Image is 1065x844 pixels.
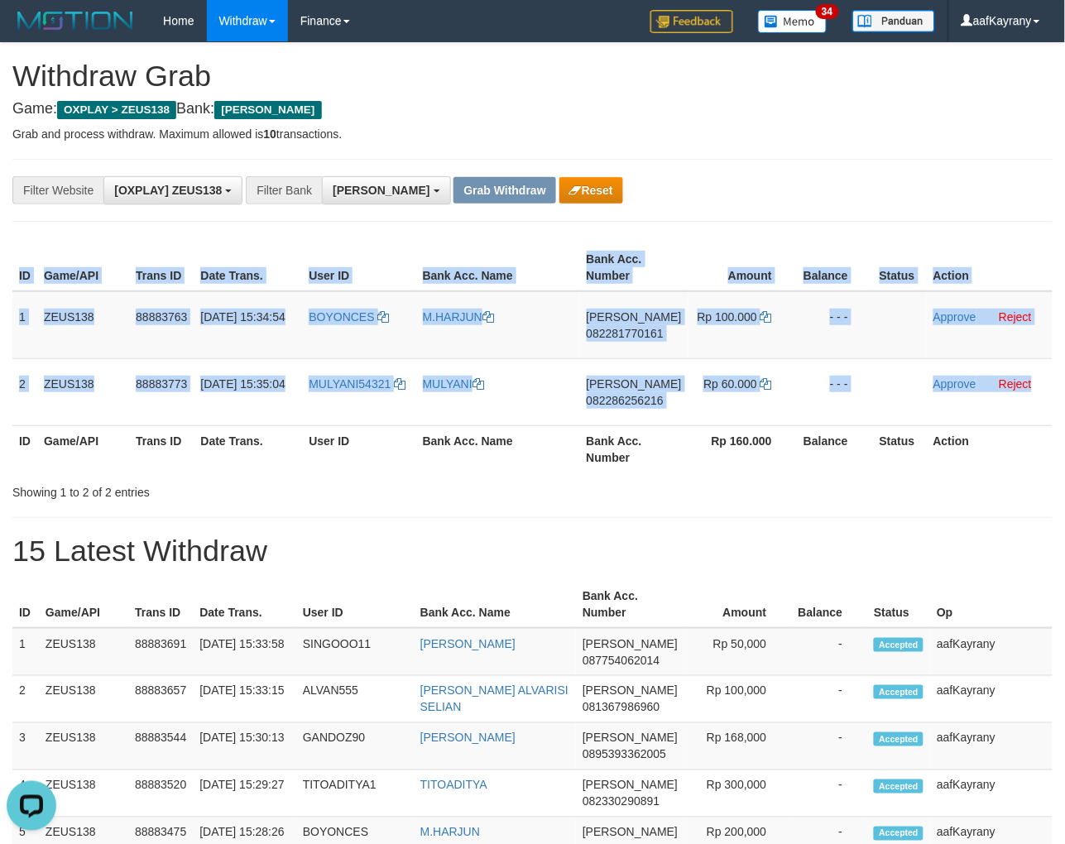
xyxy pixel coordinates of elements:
[12,770,39,818] td: 4
[587,327,664,340] span: Copy 082281770161 to clipboard
[296,581,414,628] th: User ID
[797,425,873,472] th: Balance
[930,676,1053,723] td: aafKayrany
[263,127,276,141] strong: 10
[12,628,39,676] td: 1
[103,176,242,204] button: [OXPLAY] ZEUS138
[583,731,678,745] span: [PERSON_NAME]
[587,377,682,391] span: [PERSON_NAME]
[128,581,193,628] th: Trans ID
[416,244,580,291] th: Bank Acc. Name
[193,581,296,628] th: Date Trans.
[797,358,873,425] td: - - -
[296,676,414,723] td: ALVAN555
[420,779,487,792] a: TITOADITYA
[684,723,791,770] td: Rp 168,000
[874,685,923,699] span: Accepted
[927,244,1053,291] th: Action
[650,10,733,33] img: Feedback.jpg
[128,676,193,723] td: 88883657
[12,244,37,291] th: ID
[867,581,930,628] th: Status
[760,377,772,391] a: Copy 60000 to clipboard
[309,310,374,324] span: BOYONCES
[12,723,39,770] td: 3
[416,425,580,472] th: Bank Acc. Name
[7,7,56,56] button: Open LiveChat chat widget
[136,377,187,391] span: 88883773
[933,377,976,391] a: Approve
[791,770,867,818] td: -
[12,581,39,628] th: ID
[302,425,415,472] th: User ID
[420,826,480,839] a: M.HARJUN
[797,244,873,291] th: Balance
[12,535,1053,568] h1: 15 Latest Withdraw
[193,628,296,676] td: [DATE] 15:33:58
[583,748,666,761] span: Copy 0895393362005 to clipboard
[194,244,302,291] th: Date Trans.
[684,770,791,818] td: Rp 300,000
[791,723,867,770] td: -
[193,676,296,723] td: [DATE] 15:33:15
[309,377,405,391] a: MULYANI54321
[684,628,791,676] td: Rp 50,000
[128,770,193,818] td: 88883520
[797,291,873,359] td: - - -
[37,244,129,291] th: Game/API
[684,581,791,628] th: Amount
[129,425,194,472] th: Trans ID
[583,826,678,839] span: [PERSON_NAME]
[684,676,791,723] td: Rp 100,000
[214,101,321,119] span: [PERSON_NAME]
[760,310,772,324] a: Copy 100000 to clipboard
[758,10,828,33] img: Button%20Memo.svg
[136,310,187,324] span: 88883763
[791,581,867,628] th: Balance
[583,701,660,714] span: Copy 081367986960 to clipboard
[703,377,757,391] span: Rp 60.000
[296,723,414,770] td: GANDOZ90
[420,731,516,745] a: [PERSON_NAME]
[12,358,37,425] td: 2
[37,291,129,359] td: ZEUS138
[12,425,37,472] th: ID
[873,244,927,291] th: Status
[873,425,927,472] th: Status
[420,637,516,650] a: [PERSON_NAME]
[39,628,128,676] td: ZEUS138
[128,723,193,770] td: 88883544
[39,770,128,818] td: ZEUS138
[930,723,1053,770] td: aafKayrany
[927,425,1053,472] th: Action
[583,684,678,698] span: [PERSON_NAME]
[296,628,414,676] td: SINGOOO11
[193,723,296,770] td: [DATE] 15:30:13
[333,184,429,197] span: [PERSON_NAME]
[12,126,1053,142] p: Grab and process withdraw. Maximum allowed is transactions.
[414,581,576,628] th: Bank Acc. Name
[39,723,128,770] td: ZEUS138
[37,425,129,472] th: Game/API
[12,176,103,204] div: Filter Website
[296,770,414,818] td: TITOADITYA1
[423,377,484,391] a: MULYANI
[423,310,494,324] a: M.HARJUN
[322,176,450,204] button: [PERSON_NAME]
[930,770,1053,818] td: aafKayrany
[688,244,797,291] th: Amount
[999,310,1032,324] a: Reject
[791,676,867,723] td: -
[583,779,678,792] span: [PERSON_NAME]
[999,377,1032,391] a: Reject
[580,425,688,472] th: Bank Acc. Number
[583,654,660,667] span: Copy 087754062014 to clipboard
[580,244,688,291] th: Bank Acc. Number
[12,60,1053,93] h1: Withdraw Grab
[39,676,128,723] td: ZEUS138
[309,377,391,391] span: MULYANI54321
[583,637,678,650] span: [PERSON_NAME]
[874,827,923,841] span: Accepted
[874,638,923,652] span: Accepted
[302,244,415,291] th: User ID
